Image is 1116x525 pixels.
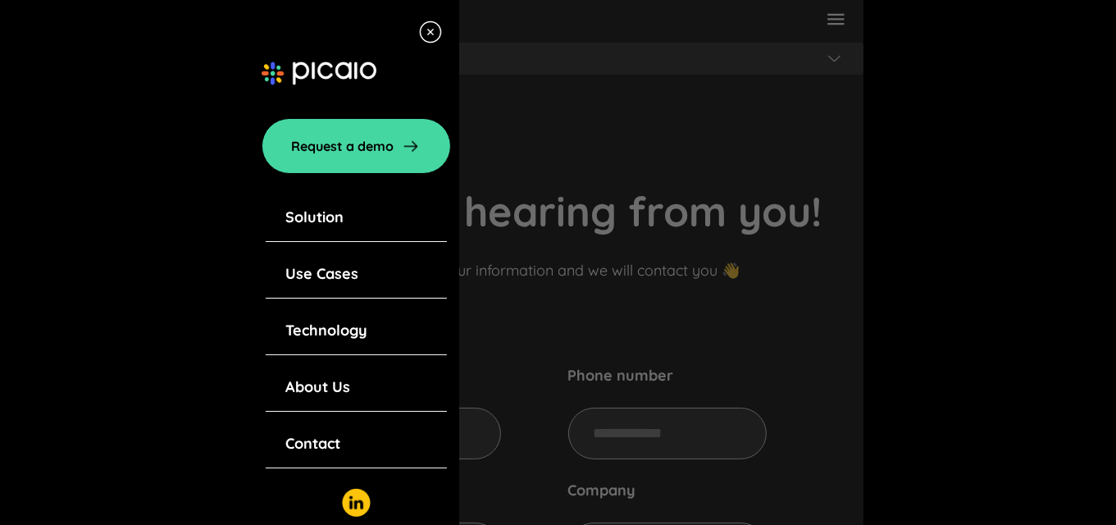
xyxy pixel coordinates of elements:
a: Solution [286,206,344,229]
a: Technology [286,319,368,342]
img: menu-close-icon [418,20,443,44]
a: Contact [286,432,341,455]
a: Request a demo [262,118,451,174]
img: linkedin-logo [342,488,371,517]
a: About Us [286,376,351,399]
a: Use Cases [286,262,359,285]
img: arrow-right [401,136,421,156]
img: image [262,62,376,84]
